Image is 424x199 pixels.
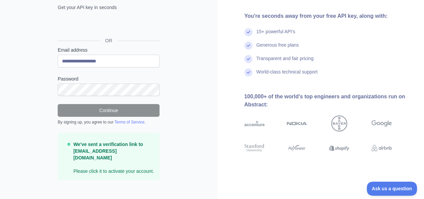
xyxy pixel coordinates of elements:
a: Terms of Service [114,120,144,125]
img: check mark [244,42,252,50]
img: airbnb [371,143,392,153]
div: World-class technical support [256,68,318,82]
span: OR [100,37,118,44]
img: check mark [244,68,252,77]
img: stanford university [244,143,265,153]
img: check mark [244,55,252,63]
strong: We've sent a verification link to [EMAIL_ADDRESS][DOMAIN_NAME] [73,142,143,160]
img: bayer [331,115,347,132]
label: Password [58,76,160,82]
button: Continue [58,104,160,117]
p: Get your API key in seconds [58,4,160,11]
div: By signing up, you agree to our . [58,119,160,125]
div: 100,000+ of the world's top engineers and organizations run on Abstract: [244,93,414,109]
img: shopify [329,143,350,153]
img: payoneer [287,143,307,153]
div: Generous free plans [256,42,299,55]
div: You're seconds away from your free API key, along with: [244,12,414,20]
img: accenture [244,115,265,132]
img: check mark [244,28,252,36]
p: Please click it to activate your account. [73,141,154,175]
div: 15+ powerful API's [256,28,295,42]
label: Email address [58,47,160,53]
img: google [371,115,392,132]
div: Transparent and fair pricing [256,55,314,68]
img: nokia [287,115,307,132]
iframe: Toggle Customer Support [367,182,417,196]
iframe: Sign in with Google Button [54,18,162,33]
